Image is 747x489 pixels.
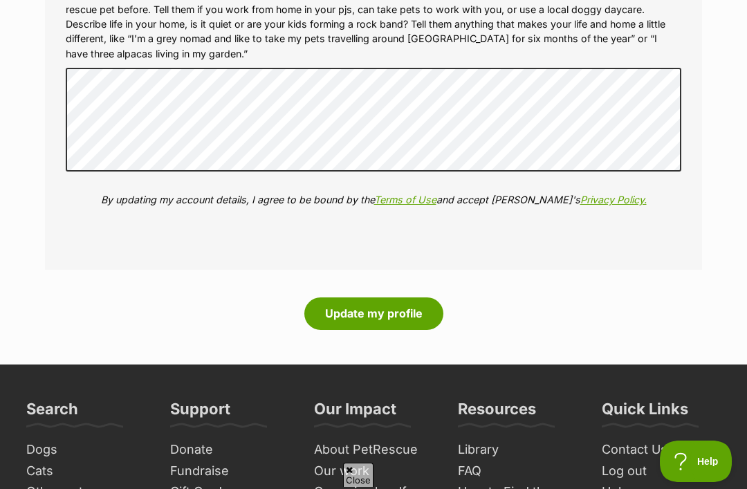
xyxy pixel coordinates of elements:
a: Library [452,439,582,461]
h3: Resources [458,399,536,427]
h3: Quick Links [602,399,688,427]
a: About PetRescue [308,439,439,461]
a: Terms of Use [374,194,436,205]
a: Contact Us [596,439,726,461]
p: By updating my account details, I agree to be bound by the and accept [PERSON_NAME]'s [66,192,681,207]
a: Our work [308,461,439,482]
iframe: Help Scout Beacon - Open [660,441,733,482]
a: Dogs [21,439,151,461]
h3: Support [170,399,230,427]
a: Donate [165,439,295,461]
h3: Search [26,399,78,427]
h3: Our Impact [314,399,396,427]
a: Privacy Policy. [580,194,647,205]
a: FAQ [452,461,582,482]
a: Fundraise [165,461,295,482]
span: Close [343,463,373,487]
button: Update my profile [304,297,443,329]
a: Log out [596,461,726,482]
a: Cats [21,461,151,482]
